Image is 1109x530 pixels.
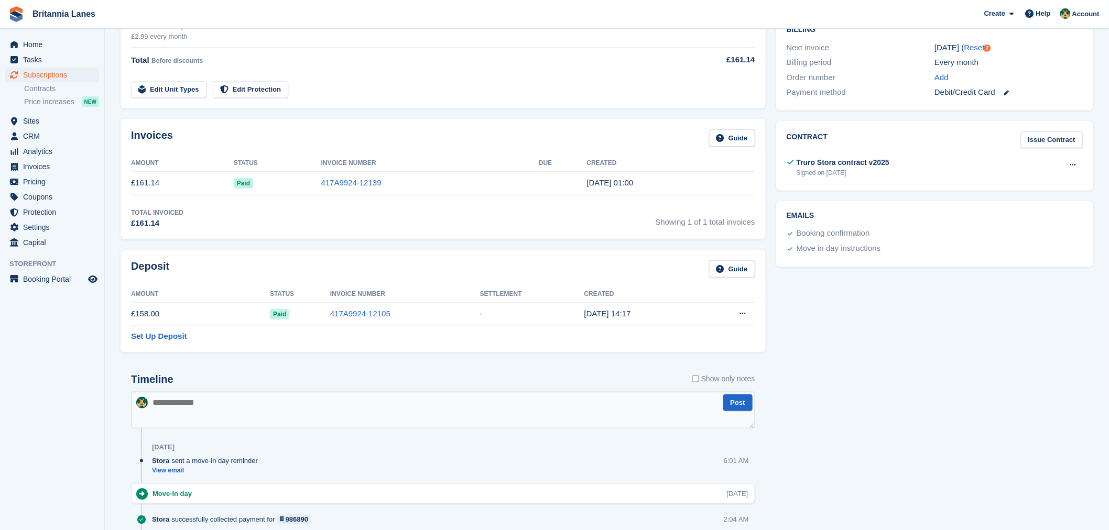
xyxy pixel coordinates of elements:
[984,8,1005,19] span: Create
[1060,8,1071,19] img: Nathan Kellow
[8,6,24,22] img: stora-icon-8386f47178a22dfd0bd8f6a31ec36ba5ce8667c1dd55bd0f319d3a0aa187defe.svg
[277,514,311,524] a: 986890
[86,273,99,285] a: Preview store
[23,272,86,286] span: Booking Portal
[539,155,586,172] th: Due
[787,72,935,84] div: Order number
[131,31,659,42] div: £2.99 every month
[480,286,584,303] th: Settlement
[23,235,86,250] span: Capital
[321,155,539,172] th: Invoice Number
[131,373,173,385] h2: Timeline
[5,144,99,159] a: menu
[787,42,935,54] div: Next invoice
[723,394,753,412] button: Post
[709,260,755,278] a: Guide
[692,373,755,384] label: Show only notes
[152,456,263,466] div: sent a move-in day reminder
[480,302,584,326] td: -
[24,84,99,94] a: Contracts
[5,235,99,250] a: menu
[787,24,1083,34] h2: Billing
[5,190,99,204] a: menu
[82,96,99,107] div: NEW
[787,131,828,149] h2: Contract
[23,37,86,52] span: Home
[270,309,289,319] span: Paid
[5,129,99,143] a: menu
[131,330,187,343] a: Set Up Deposit
[797,157,889,168] div: Truro Stora contract v2025
[5,272,99,286] a: menu
[23,129,86,143] span: CRM
[23,68,86,82] span: Subscriptions
[330,286,480,303] th: Invoice Number
[727,489,748,499] div: [DATE]
[23,52,86,67] span: Tasks
[23,220,86,235] span: Settings
[983,43,992,53] div: Tooltip anchor
[321,178,382,187] a: 417A9924-12139
[152,466,263,475] a: View email
[28,5,100,23] a: Britannia Lanes
[5,52,99,67] a: menu
[656,208,755,229] span: Showing 1 of 1 total invoices
[787,86,935,98] div: Payment method
[797,227,870,240] div: Booking confirmation
[934,57,1083,69] div: Every month
[23,114,86,128] span: Sites
[286,514,308,524] div: 986890
[659,14,755,48] td: £2.99
[5,37,99,52] a: menu
[787,57,935,69] div: Billing period
[23,205,86,219] span: Protection
[152,514,169,524] span: Stora
[1036,8,1051,19] span: Help
[5,220,99,235] a: menu
[584,309,631,318] time: 2025-10-02 13:17:54 UTC
[152,456,169,466] span: Stora
[23,159,86,174] span: Invoices
[136,397,148,408] img: Nathan Kellow
[131,56,149,64] span: Total
[797,242,881,255] div: Move in day instructions
[153,489,197,499] div: Move-in day
[131,302,270,326] td: £158.00
[152,443,175,451] div: [DATE]
[213,81,288,98] a: Edit Protection
[23,174,86,189] span: Pricing
[24,96,99,107] a: Price increases NEW
[330,309,390,318] a: 417A9924-12105
[934,72,949,84] a: Add
[131,286,270,303] th: Amount
[131,217,183,229] div: £161.14
[5,205,99,219] a: menu
[724,456,749,466] div: 6:01 AM
[797,168,889,178] div: Signed on [DATE]
[934,86,1083,98] div: Debit/Credit Card
[587,178,634,187] time: 2025-10-04 00:00:57 UTC
[131,129,173,147] h2: Invoices
[234,155,321,172] th: Status
[23,144,86,159] span: Analytics
[5,114,99,128] a: menu
[5,159,99,174] a: menu
[152,514,316,524] div: successfully collected payment for
[934,42,1083,54] div: [DATE] ( )
[584,286,700,303] th: Created
[270,286,330,303] th: Status
[5,174,99,189] a: menu
[659,54,755,66] div: £161.14
[131,208,183,217] div: Total Invoiced
[709,129,755,147] a: Guide
[692,373,699,384] input: Show only notes
[5,68,99,82] a: menu
[1021,131,1083,149] a: Issue Contract
[131,81,206,98] a: Edit Unit Types
[9,259,104,269] span: Storefront
[587,155,755,172] th: Created
[964,43,985,52] a: Reset
[234,178,253,189] span: Paid
[131,155,234,172] th: Amount
[23,190,86,204] span: Coupons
